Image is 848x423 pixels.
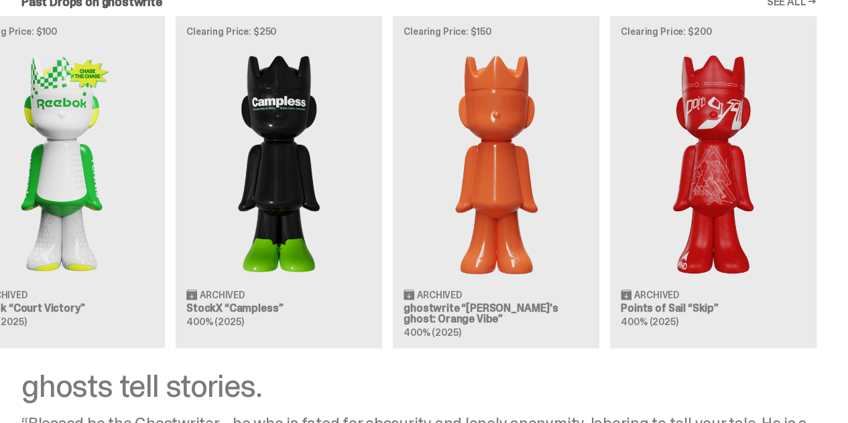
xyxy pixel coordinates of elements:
[404,326,461,339] span: 400% (2025)
[404,303,589,324] h3: ghostwrite “[PERSON_NAME]'s ghost: Orange Vibe”
[393,16,599,349] a: Clearing Price: $150 Schrödinger's ghost: Orange Vibe Archived
[186,47,371,278] img: Campless
[634,290,679,300] span: Archived
[417,290,462,300] span: Archived
[21,370,816,402] div: ghosts tell stories.
[621,27,806,36] p: Clearing Price: $200
[186,316,243,328] span: 400% (2025)
[610,16,816,349] a: Clearing Price: $200 Skip Archived
[404,47,589,278] img: Schrödinger's ghost: Orange Vibe
[200,290,245,300] span: Archived
[404,27,589,36] p: Clearing Price: $150
[186,27,371,36] p: Clearing Price: $250
[621,316,678,328] span: 400% (2025)
[621,303,806,314] h3: Points of Sail “Skip”
[186,303,371,314] h3: StockX “Campless”
[621,47,806,278] img: Skip
[176,16,382,349] a: Clearing Price: $250 Campless Archived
